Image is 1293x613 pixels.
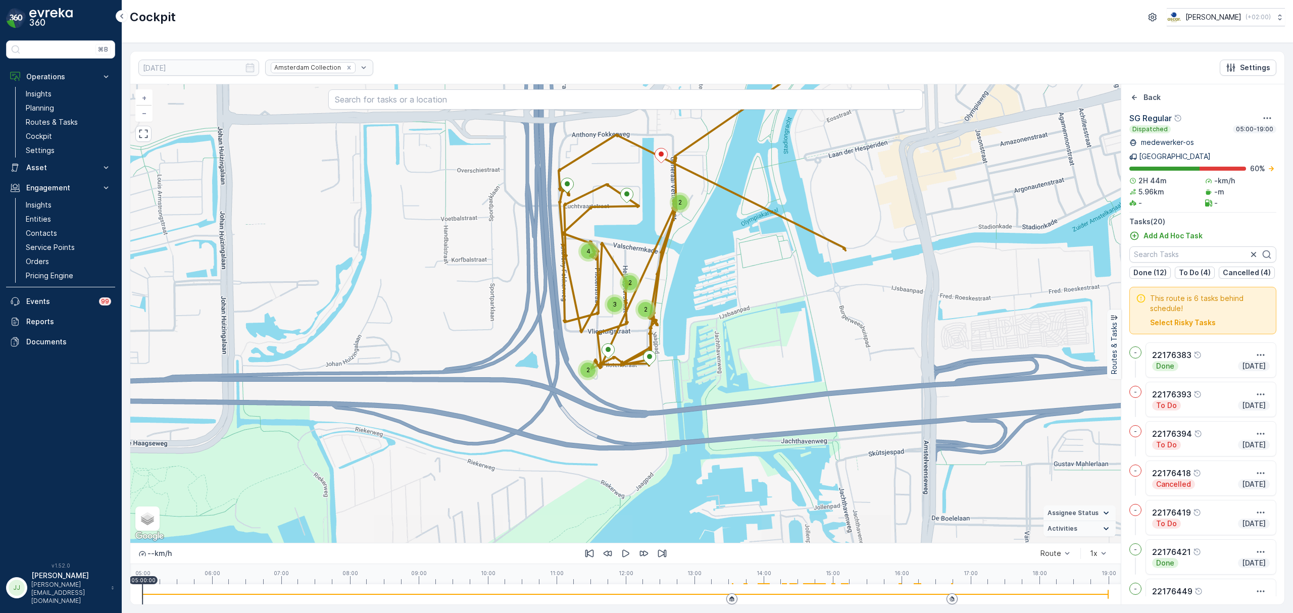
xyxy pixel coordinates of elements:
[894,570,909,576] p: 16:00
[1152,467,1191,479] p: 22176418
[605,294,625,315] div: 3
[26,317,111,327] p: Reports
[1250,164,1265,174] p: 60 %
[22,240,115,254] a: Service Points
[342,570,358,576] p: 08:00
[1133,268,1167,278] p: Done (12)
[26,200,52,210] p: Insights
[142,109,147,117] span: −
[1193,351,1202,359] div: Help Tooltip Icon
[687,570,702,576] p: 13:00
[1152,388,1191,400] p: 22176393
[136,90,152,106] a: Zoom In
[1032,570,1047,576] p: 18:00
[6,312,115,332] a: Reports
[1129,217,1276,227] p: Tasks ( 20 )
[26,257,49,267] p: Orders
[964,570,978,576] p: 17:00
[1129,92,1161,103] a: Back
[26,103,54,113] p: Planning
[1040,549,1061,557] div: Route
[1241,400,1267,411] p: [DATE]
[6,178,115,198] button: Engagement
[6,291,115,312] a: Events99
[670,192,690,213] div: 2
[1043,521,1116,537] summary: Activities
[757,570,771,576] p: 14:00
[1241,519,1267,529] p: [DATE]
[1109,323,1119,375] p: Routes & Tasks
[1138,176,1167,186] p: 2H 44m
[135,570,151,576] p: 05:00
[578,241,599,262] div: 4
[1220,60,1276,76] button: Settings
[26,228,57,238] p: Contacts
[1129,267,1171,279] button: Done (12)
[620,273,640,293] div: 2
[1048,525,1077,533] span: Activities
[1214,198,1218,208] p: -
[1152,428,1192,440] p: 22176394
[26,131,52,141] p: Cockpit
[274,570,289,576] p: 07:00
[328,89,923,110] input: Search for tasks or a location
[1155,519,1178,529] p: To Do
[22,115,115,129] a: Routes & Tasks
[6,158,115,178] button: Asset
[1102,570,1116,576] p: 19:00
[1043,505,1116,521] summary: Assignee Status
[26,89,52,99] p: Insights
[481,570,495,576] p: 10:00
[1129,112,1172,124] p: SG Regular
[550,570,564,576] p: 11:00
[6,8,26,28] img: logo
[1241,361,1267,371] p: [DATE]
[1241,440,1267,450] p: [DATE]
[1155,558,1175,568] p: Done
[1143,92,1161,103] p: Back
[678,198,682,206] span: 2
[1235,125,1274,133] p: 05:00-19:00
[1152,546,1191,558] p: 22176421
[1155,400,1178,411] p: To Do
[1246,13,1271,21] p: ( +02:00 )
[1241,558,1267,568] p: [DATE]
[1150,318,1216,328] button: Select Risky Tasks
[1134,545,1137,553] p: -
[26,337,111,347] p: Documents
[1048,509,1099,517] span: Assignee Status
[26,214,51,224] p: Entities
[31,571,106,581] p: [PERSON_NAME]
[1129,246,1276,263] input: Search Tasks
[644,305,648,313] span: 2
[1090,549,1098,557] div: 1x
[1185,12,1241,22] p: [PERSON_NAME]
[31,581,106,605] p: [PERSON_NAME][EMAIL_ADDRESS][DOMAIN_NAME]
[26,145,55,156] p: Settings
[131,577,156,583] p: 05:00:00
[26,271,73,281] p: Pricing Engine
[1134,585,1137,593] p: -
[1134,348,1137,356] p: -
[1195,587,1203,595] div: Help Tooltip Icon
[142,93,146,102] span: +
[1134,467,1137,475] p: -
[628,279,632,286] span: 2
[133,530,166,543] img: Google
[9,580,25,596] div: JJ
[22,269,115,283] a: Pricing Engine
[826,570,840,576] p: 15:00
[1150,293,1270,314] span: This route is 6 tasks behind schedule!
[98,45,108,54] p: ⌘B
[1155,361,1175,371] p: Done
[22,198,115,212] a: Insights
[1193,390,1202,398] div: Help Tooltip Icon
[22,143,115,158] a: Settings
[1193,548,1201,556] div: Help Tooltip Icon
[1214,176,1235,186] p: -km/h
[1193,508,1201,517] div: Help Tooltip Icon
[133,530,166,543] a: Open this area in Google Maps (opens a new window)
[22,254,115,269] a: Orders
[1134,427,1137,435] p: -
